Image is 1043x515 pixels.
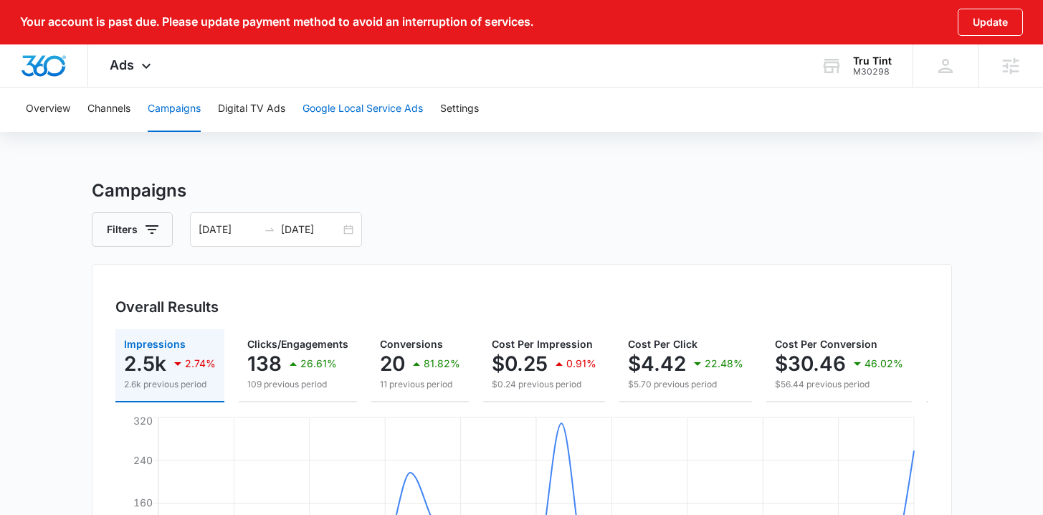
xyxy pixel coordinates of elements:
button: Channels [87,86,130,132]
p: 138 [247,352,282,375]
p: $0.24 previous period [492,378,596,391]
span: Ads [110,57,134,72]
button: Update [958,9,1023,36]
button: Settings [440,86,479,132]
tspan: 320 [133,415,153,427]
button: Google Local Service Ads [303,86,423,132]
span: Cost Per Impression [492,338,593,350]
h3: Overall Results [115,296,219,318]
tspan: 240 [133,454,153,466]
p: 0.91% [566,359,596,369]
p: $0.25 [492,352,548,375]
input: Start date [199,222,258,237]
p: 81.82% [424,359,460,369]
button: Campaigns [148,86,201,132]
p: 20 [380,352,405,375]
h3: Campaigns [92,178,952,204]
span: Conversions [380,338,443,350]
div: account id [853,67,892,77]
p: 2.74% [185,359,216,369]
span: Cost Per Click [628,338,697,350]
p: $5.70 previous period [628,378,743,391]
p: 2.5k [124,352,166,375]
p: Your account is past due. Please update payment method to avoid an interruption of services. [20,15,533,29]
p: 109 previous period [247,378,348,391]
p: 46.02% [865,359,903,369]
span: swap-right [264,224,275,235]
p: 11 previous period [380,378,460,391]
span: Clicks/Engagements [247,338,348,350]
span: Impressions [124,338,186,350]
p: $4.42 [628,352,686,375]
button: Overview [26,86,70,132]
input: End date [281,222,340,237]
p: 22.48% [705,359,743,369]
p: $30.46 [775,352,846,375]
div: account name [853,55,892,67]
tspan: 160 [133,496,153,509]
button: Filters [92,212,173,247]
button: Digital TV Ads [218,86,285,132]
span: Cost Per Conversion [775,338,877,350]
p: 2.6k previous period [124,378,216,391]
p: 26.61% [300,359,337,369]
span: to [264,224,275,235]
p: $56.44 previous period [775,378,903,391]
div: Ads [88,44,176,87]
